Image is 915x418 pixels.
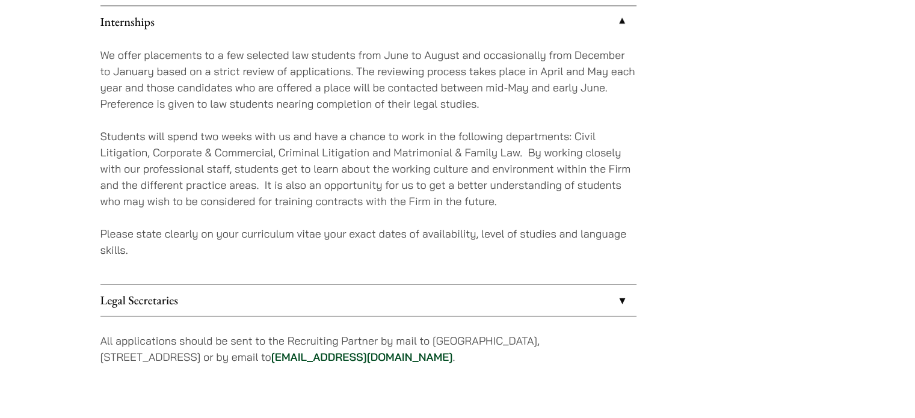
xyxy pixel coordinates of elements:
[100,128,636,209] p: Students will spend two weeks with us and have a chance to work in the following departments: Civ...
[100,47,636,112] p: We offer placements to a few selected law students from June to August and occasionally from Dece...
[100,284,636,316] a: Legal Secretaries
[271,350,453,364] a: [EMAIL_ADDRESS][DOMAIN_NAME]
[100,226,636,258] p: Please state clearly on your curriculum vitae your exact dates of availability, level of studies ...
[100,333,636,365] p: All applications should be sent to the Recruiting Partner by mail to [GEOGRAPHIC_DATA], [STREET_A...
[100,6,636,37] a: Internships
[100,37,636,284] div: Internships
